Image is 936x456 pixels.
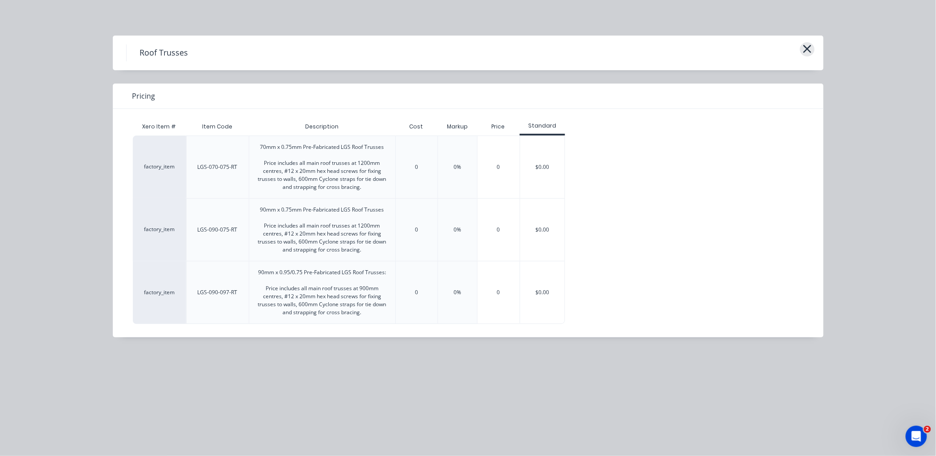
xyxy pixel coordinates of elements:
[438,118,477,136] div: Markup
[298,116,346,138] div: Description
[126,44,202,61] h4: Roof Trusses
[133,198,186,261] div: factory_item
[133,136,186,198] div: factory_item
[520,122,565,130] div: Standard
[477,118,520,136] div: Price
[454,288,462,296] div: 0%
[256,143,388,191] div: 70mm x 0.75mm Pre-Fabricated LGS Roof Trusses Price includes all main roof trusses at 1200mm cent...
[198,288,238,296] div: LGS-090-097-RT
[133,118,186,136] div: Xero Item #
[520,261,565,324] div: $0.00
[256,206,388,254] div: 90mm x 0.75mm Pre-Fabricated LGS Roof Trusses Price includes all main roof trusses at 1200mm cent...
[198,226,238,234] div: LGS-090-075-RT
[478,261,520,324] div: 0
[195,116,239,138] div: Item Code
[906,426,927,447] iframe: Intercom live chat
[198,163,238,171] div: LGS-070-075-RT
[395,118,438,136] div: Cost
[256,268,388,316] div: 90mm x 0.95/0.75 Pre-Fabricated LGS Roof Trusses: Price includes all main roof trusses at 900mm c...
[520,136,565,198] div: $0.00
[924,426,931,433] span: 2
[415,288,418,296] div: 0
[415,163,418,171] div: 0
[132,91,155,101] span: Pricing
[415,226,418,234] div: 0
[520,199,565,261] div: $0.00
[454,226,462,234] div: 0%
[478,136,520,198] div: 0
[478,199,520,261] div: 0
[454,163,462,171] div: 0%
[133,261,186,324] div: factory_item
